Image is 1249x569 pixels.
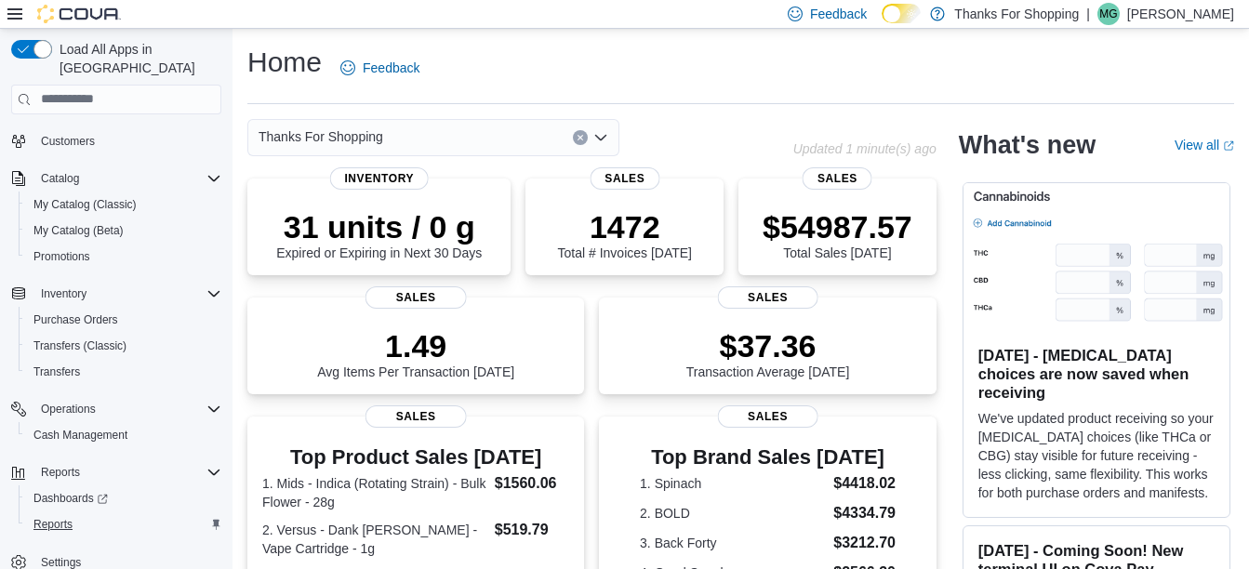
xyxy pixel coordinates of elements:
span: MG [1099,3,1117,25]
div: Total # Invoices [DATE] [558,208,692,260]
span: Load All Apps in [GEOGRAPHIC_DATA] [52,40,221,77]
p: Thanks For Shopping [954,3,1079,25]
span: Dark Mode [882,23,883,24]
button: Reports [4,459,229,485]
span: Sales [365,286,467,309]
p: We've updated product receiving so your [MEDICAL_DATA] choices (like THCa or CBG) stay visible fo... [978,409,1215,502]
p: 1472 [558,208,692,245]
a: Cash Management [26,424,135,446]
button: Reports [19,511,229,537]
span: Transfers (Classic) [26,335,221,357]
p: $37.36 [686,327,850,364]
span: My Catalog (Beta) [26,219,221,242]
span: Sales [717,286,818,309]
a: Feedback [333,49,427,86]
span: Cash Management [26,424,221,446]
img: Cova [37,5,121,23]
dd: $519.79 [495,519,570,541]
span: Reports [33,517,73,532]
button: Purchase Orders [19,307,229,333]
div: Avg Items Per Transaction [DATE] [317,327,514,379]
dt: 1. Spinach [640,474,826,493]
span: Sales [717,405,818,428]
button: My Catalog (Beta) [19,218,229,244]
button: Inventory [4,281,229,307]
span: Sales [803,167,872,190]
a: Transfers (Classic) [26,335,134,357]
h1: Home [247,44,322,81]
button: Reports [33,461,87,483]
div: Transaction Average [DATE] [686,327,850,379]
span: Transfers [33,364,80,379]
span: Feedback [363,59,419,77]
span: Sales [590,167,659,190]
h2: What's new [959,130,1096,160]
span: My Catalog (Classic) [26,193,221,216]
a: Purchase Orders [26,309,126,331]
button: Inventory [33,283,94,305]
span: Customers [33,129,221,152]
button: Promotions [19,244,229,270]
h3: Top Product Sales [DATE] [262,446,569,469]
span: Purchase Orders [26,309,221,331]
a: Dashboards [19,485,229,511]
p: Updated 1 minute(s) ago [793,141,937,156]
dt: 2. BOLD [640,504,826,523]
a: My Catalog (Classic) [26,193,144,216]
a: View allExternal link [1175,138,1234,152]
button: Transfers [19,359,229,385]
span: Thanks For Shopping [259,126,383,148]
dd: $1560.06 [495,472,570,495]
span: Sales [365,405,467,428]
p: [PERSON_NAME] [1127,3,1234,25]
span: Reports [26,513,221,536]
div: Total Sales [DATE] [763,208,912,260]
button: Operations [4,396,229,422]
button: Operations [33,398,103,420]
h3: Top Brand Sales [DATE] [640,446,896,469]
span: My Catalog (Beta) [33,223,124,238]
p: $54987.57 [763,208,912,245]
button: My Catalog (Classic) [19,192,229,218]
a: Promotions [26,245,98,268]
button: Cash Management [19,422,229,448]
button: Transfers (Classic) [19,333,229,359]
button: Clear input [573,130,588,145]
span: Catalog [33,167,221,190]
span: Catalog [41,171,79,186]
span: Inventory [329,167,429,190]
span: Promotions [33,249,90,264]
span: Transfers [26,361,221,383]
div: Expired or Expiring in Next 30 Days [276,208,482,260]
span: Feedback [810,5,867,23]
button: Catalog [33,167,86,190]
input: Dark Mode [882,4,921,23]
dt: 2. Versus - Dank [PERSON_NAME] - Vape Cartridge - 1g [262,521,487,558]
dd: $4418.02 [833,472,896,495]
span: Transfers (Classic) [33,338,126,353]
span: Inventory [33,283,221,305]
h3: [DATE] - [MEDICAL_DATA] choices are now saved when receiving [978,346,1215,402]
span: Cash Management [33,428,127,443]
p: 1.49 [317,327,514,364]
span: Purchase Orders [33,312,118,327]
dt: 3. Back Forty [640,534,826,552]
a: Transfers [26,361,87,383]
dd: $4334.79 [833,502,896,524]
span: Operations [33,398,221,420]
dd: $3212.70 [833,532,896,554]
span: Reports [41,465,80,480]
a: Reports [26,513,80,536]
p: 31 units / 0 g [276,208,482,245]
a: Customers [33,130,102,152]
button: Catalog [4,165,229,192]
svg: External link [1223,140,1234,152]
a: My Catalog (Beta) [26,219,131,242]
span: Promotions [26,245,221,268]
span: Dashboards [33,491,108,506]
span: Dashboards [26,487,221,509]
div: Mason Gray [1097,3,1120,25]
span: Operations [41,402,96,417]
span: Customers [41,134,95,149]
button: Customers [4,127,229,154]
